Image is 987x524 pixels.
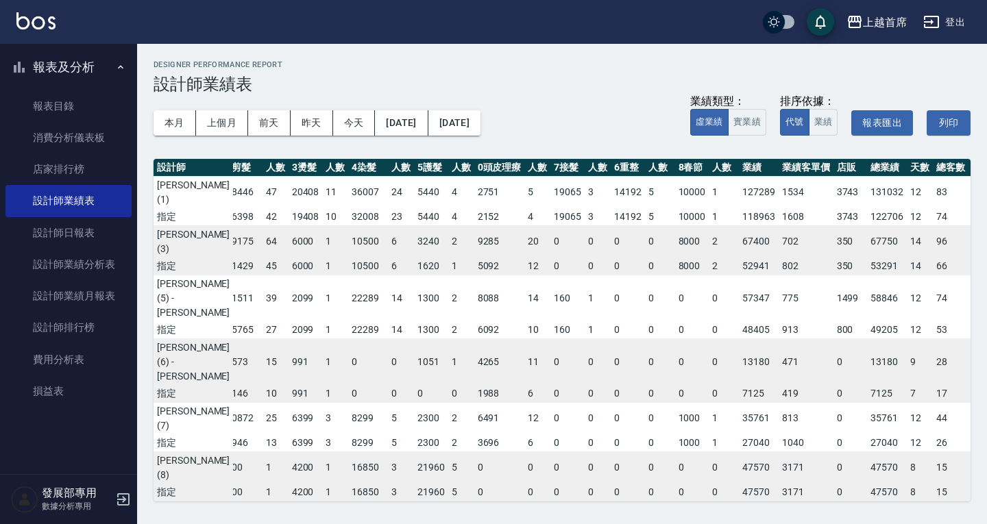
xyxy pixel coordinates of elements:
[223,434,263,452] td: 4946
[289,385,323,403] td: 991
[263,385,289,403] td: 10
[833,434,868,452] td: 0
[779,275,833,321] td: 775
[933,258,968,275] td: 66
[645,208,675,226] td: 5
[5,280,132,312] a: 設計師業績月報表
[933,338,968,385] td: 28
[675,275,709,321] td: 0
[550,208,585,226] td: 19065
[550,258,585,275] td: 0
[867,258,907,275] td: 53291
[739,402,779,434] td: 35761
[154,208,233,226] td: 指定
[448,225,474,258] td: 2
[248,110,291,136] button: 前天
[322,159,348,177] th: 人數
[322,176,348,208] td: 11
[907,402,933,434] td: 12
[388,176,414,208] td: 24
[223,176,263,208] td: 18446
[5,122,132,153] a: 消費分析儀表板
[524,208,550,226] td: 4
[263,451,289,484] td: 1
[375,110,428,136] button: [DATE]
[867,385,907,403] td: 7125
[833,385,868,403] td: 0
[675,225,709,258] td: 8000
[739,176,779,208] td: 127289
[289,434,323,452] td: 6399
[690,95,766,109] div: 業績類型：
[867,402,907,434] td: 35761
[833,402,868,434] td: 0
[907,434,933,452] td: 12
[414,208,448,226] td: 5440
[263,275,289,321] td: 39
[154,275,233,321] td: [PERSON_NAME](5) - [PERSON_NAME]
[550,385,585,403] td: 0
[388,258,414,275] td: 6
[154,451,233,484] td: [PERSON_NAME] (8)
[348,321,388,339] td: 22289
[223,275,263,321] td: 21511
[524,275,550,321] td: 14
[414,402,448,434] td: 2300
[154,338,233,385] td: [PERSON_NAME](6) - [PERSON_NAME]
[414,321,448,339] td: 1300
[709,159,739,177] th: 人數
[154,258,233,275] td: 指定
[348,451,388,484] td: 16850
[524,434,550,452] td: 6
[448,338,474,385] td: 1
[645,275,675,321] td: 0
[448,159,474,177] th: 人數
[154,321,233,339] td: 指定
[645,258,675,275] td: 0
[779,159,833,177] th: 業績客單價
[474,338,525,385] td: 4265
[709,258,739,275] td: 2
[448,434,474,452] td: 2
[907,258,933,275] td: 14
[322,434,348,452] td: 3
[907,385,933,403] td: 7
[907,225,933,258] td: 14
[154,176,233,208] td: [PERSON_NAME](1)
[524,159,550,177] th: 人數
[414,258,448,275] td: 1620
[833,225,868,258] td: 350
[779,402,833,434] td: 813
[675,402,709,434] td: 1000
[414,176,448,208] td: 5440
[348,176,388,208] td: 36007
[585,258,611,275] td: 0
[709,321,739,339] td: 0
[474,176,525,208] td: 2751
[388,451,414,484] td: 3
[675,208,709,226] td: 10000
[851,110,913,136] button: 報表匯出
[5,344,132,375] a: 費用分析表
[322,225,348,258] td: 1
[223,451,263,484] td: 600
[709,338,739,385] td: 0
[524,385,550,403] td: 6
[524,176,550,208] td: 5
[611,258,645,275] td: 0
[611,176,645,208] td: 14192
[550,159,585,177] th: 7接髮
[833,208,868,226] td: 3743
[867,275,907,321] td: 58846
[550,434,585,452] td: 0
[474,208,525,226] td: 2152
[907,338,933,385] td: 9
[867,434,907,452] td: 27040
[611,275,645,321] td: 0
[739,338,779,385] td: 13180
[585,176,611,208] td: 3
[322,208,348,226] td: 10
[322,402,348,434] td: 3
[907,159,933,177] th: 天數
[348,258,388,275] td: 10500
